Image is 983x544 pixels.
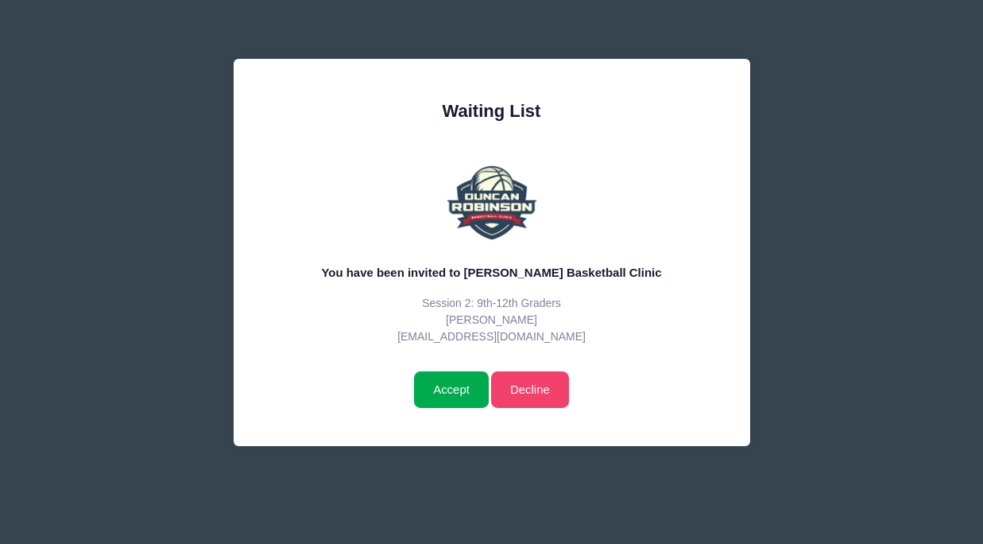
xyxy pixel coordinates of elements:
input: Accept [414,371,488,408]
p: [PERSON_NAME] [272,312,711,328]
p: [EMAIL_ADDRESS][DOMAIN_NAME] [272,328,711,345]
a: Decline [491,371,568,408]
h5: You have been invited to [PERSON_NAME] Basketball Clinic [272,266,711,280]
div: Waiting List [272,98,711,124]
p: Session 2: 9th-12th Graders [272,295,711,312]
img: Duncan Robinson Basketball Clinic [444,155,540,251]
